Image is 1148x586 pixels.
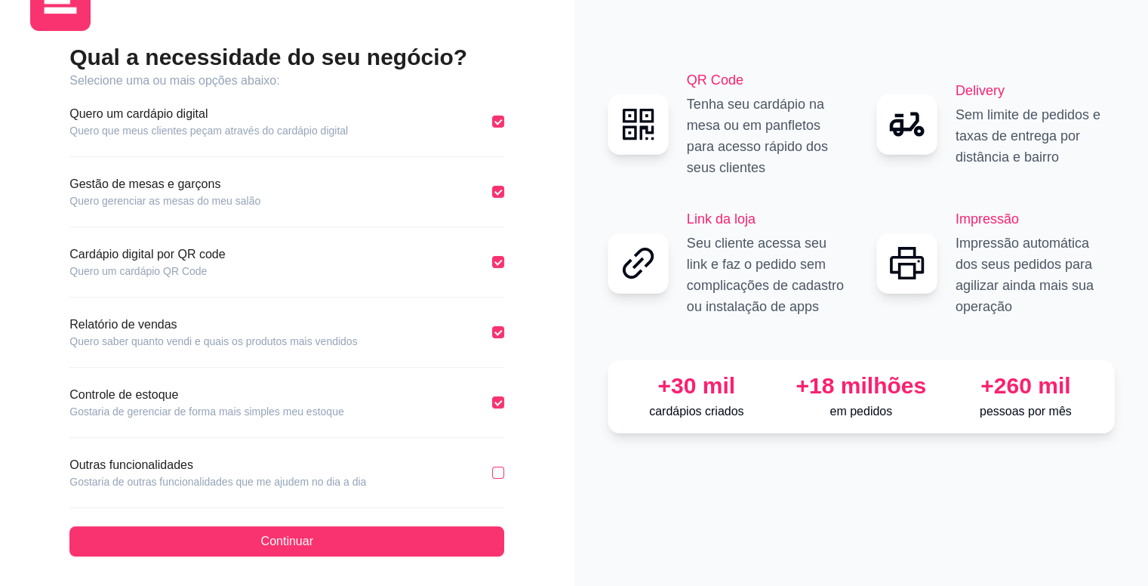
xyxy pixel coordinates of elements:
button: Continuar [69,526,504,557]
p: pessoas por mês [949,402,1102,421]
h2: Qual a necessidade do seu negócio? [69,43,504,72]
article: Quero saber quanto vendi e quais os produtos mais vendidos [69,334,357,349]
p: cardápios criados [620,402,773,421]
p: em pedidos [785,402,937,421]
article: Quero um cardápio digital [69,105,348,123]
article: Cardápio digital por QR code [69,245,225,264]
article: Quero um cardápio QR Code [69,264,225,279]
article: Quero que meus clientes peçam através do cardápio digital [69,123,348,138]
h2: Link da loja [687,208,846,230]
h2: Impressão [956,208,1115,230]
div: +30 mil [620,372,773,399]
article: Gostaria de outras funcionalidades que me ajudem no dia a dia [69,474,366,489]
span: Continuar [261,532,313,551]
article: Selecione uma ou mais opções abaixo: [69,72,504,90]
div: +18 milhões [785,372,937,399]
p: Tenha seu cardápio na mesa ou em panfletos para acesso rápido dos seus clientes [687,94,846,178]
article: Outras funcionalidades [69,456,366,474]
article: Quero gerenciar as mesas do meu salão [69,193,260,208]
h2: QR Code [687,69,846,91]
h2: Delivery [956,80,1115,101]
article: Relatório de vendas [69,316,357,334]
p: Impressão automática dos seus pedidos para agilizar ainda mais sua operação [956,233,1115,317]
article: Controle de estoque [69,386,343,404]
p: Seu cliente acessa seu link e faz o pedido sem complicações de cadastro ou instalação de apps [687,233,846,317]
article: Gostaria de gerenciar de forma mais simples meu estoque [69,404,343,419]
article: Gestão de mesas e garçons [69,175,260,193]
div: +260 mil [949,372,1102,399]
p: Sem limite de pedidos e taxas de entrega por distância e bairro [956,104,1115,168]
